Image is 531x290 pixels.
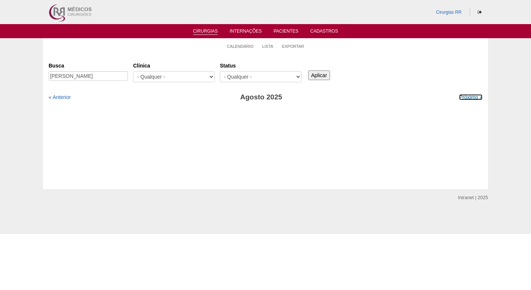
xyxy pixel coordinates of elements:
[310,29,338,36] a: Cadastros
[478,10,482,14] i: Sair
[133,62,215,69] label: Clínica
[49,62,128,69] label: Busca
[262,44,273,49] a: Lista
[230,29,262,36] a: Internações
[227,44,254,49] a: Calendário
[49,71,128,81] input: Digite os termos que você deseja procurar.
[274,29,299,36] a: Pacientes
[220,62,301,69] label: Status
[49,94,71,100] a: « Anterior
[458,194,488,201] div: Intranet | 2025
[282,44,304,49] a: Exportar
[459,94,482,100] a: Próximo »
[153,92,370,103] h3: Agosto 2025
[436,10,462,15] a: Cirurgias RR
[308,70,330,80] input: Aplicar
[193,29,218,35] a: Cirurgias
